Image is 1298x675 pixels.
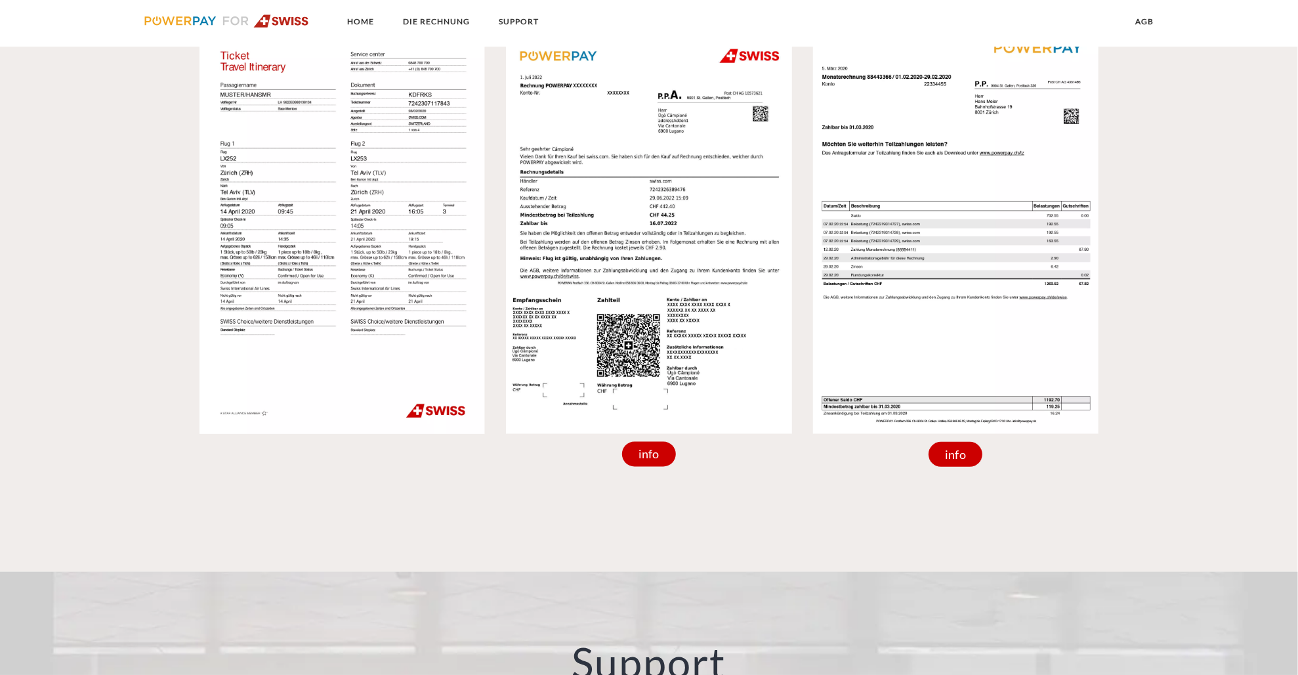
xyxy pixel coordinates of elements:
[1124,10,1165,33] a: agb
[622,442,676,467] div: info
[144,14,309,28] img: logo-swiss.svg
[336,10,385,33] a: Home
[488,10,550,33] a: SUPPORT
[929,442,982,467] div: info
[199,30,485,435] img: swiss_bookingconfirmation.jpg
[506,30,791,435] img: single_invoice_swiss_de.jpg
[392,10,481,33] a: DIE RECHNUNG
[813,30,1099,435] img: monthly_invoice_swiss_de.jpg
